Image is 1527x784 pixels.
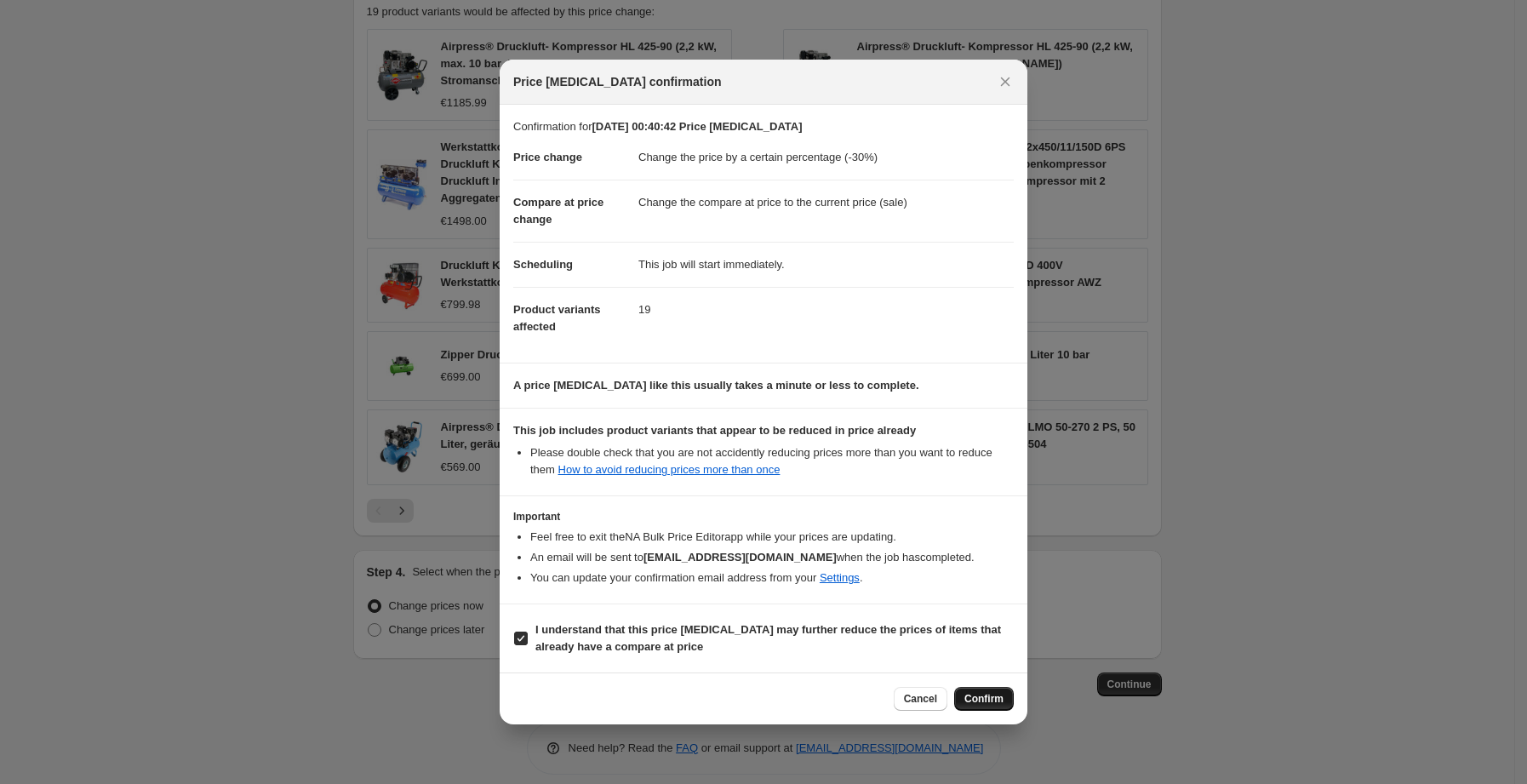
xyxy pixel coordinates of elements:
span: Price change [513,151,582,163]
span: Confirm [964,692,1004,706]
span: Product variants affected [513,303,601,333]
span: Cancel [904,692,937,706]
dd: This job will start immediately. [638,242,1014,287]
li: An email will be sent to when the job has completed . [530,549,1014,566]
h3: Important [513,510,1014,524]
b: A price [MEDICAL_DATA] like this usually takes a minute or less to complete. [513,379,919,392]
b: [EMAIL_ADDRESS][DOMAIN_NAME] [643,551,837,564]
dd: 19 [638,287,1014,332]
li: You can update your confirmation email address from your . [530,569,1014,587]
b: I understand that this price [MEDICAL_DATA] may further reduce the prices of items that already h... [535,623,1001,653]
span: Scheduling [513,258,573,271]
li: Feel free to exit the NA Bulk Price Editor app while your prices are updating. [530,529,1014,546]
button: Confirm [954,687,1014,711]
a: Settings [820,571,860,584]
button: Close [993,70,1017,94]
dd: Change the compare at price to the current price (sale) [638,180,1014,225]
a: How to avoid reducing prices more than once [558,463,781,476]
b: This job includes product variants that appear to be reduced in price already [513,424,916,437]
b: [DATE] 00:40:42 Price [MEDICAL_DATA] [592,120,802,133]
li: Please double check that you are not accidently reducing prices more than you want to reduce them [530,444,1014,478]
dd: Change the price by a certain percentage (-30%) [638,135,1014,180]
p: Confirmation for [513,118,1014,135]
button: Cancel [894,687,947,711]
span: Price [MEDICAL_DATA] confirmation [513,73,722,90]
span: Compare at price change [513,196,603,226]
